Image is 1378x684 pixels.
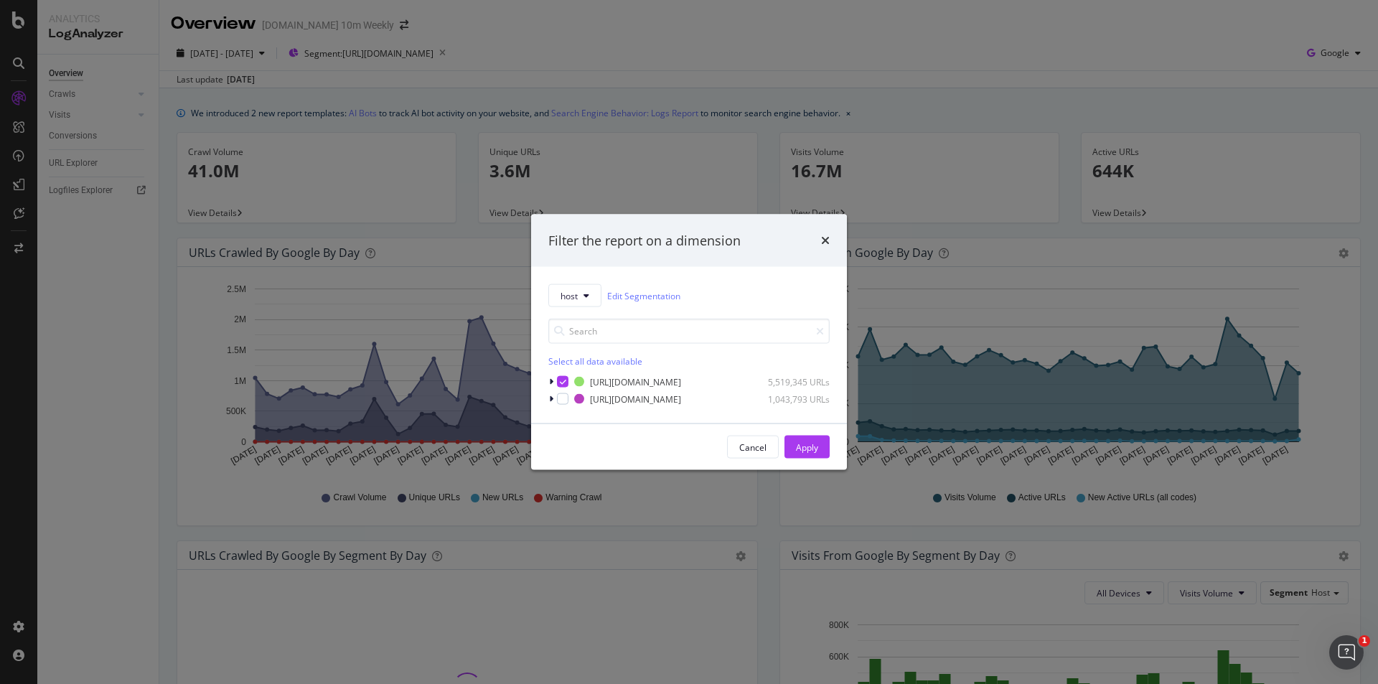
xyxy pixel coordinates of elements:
[590,375,681,388] div: [URL][DOMAIN_NAME]
[759,375,830,388] div: 5,519,345 URLs
[548,284,601,307] button: host
[1329,635,1364,670] iframe: Intercom live chat
[1359,635,1370,647] span: 1
[590,393,681,405] div: [URL][DOMAIN_NAME]
[739,441,767,453] div: Cancel
[548,319,830,344] input: Search
[796,441,818,453] div: Apply
[548,355,830,367] div: Select all data available
[759,393,830,405] div: 1,043,793 URLs
[548,231,741,250] div: Filter the report on a dimension
[607,288,680,303] a: Edit Segmentation
[727,436,779,459] button: Cancel
[784,436,830,459] button: Apply
[531,214,847,470] div: modal
[821,231,830,250] div: times
[561,289,578,301] span: host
